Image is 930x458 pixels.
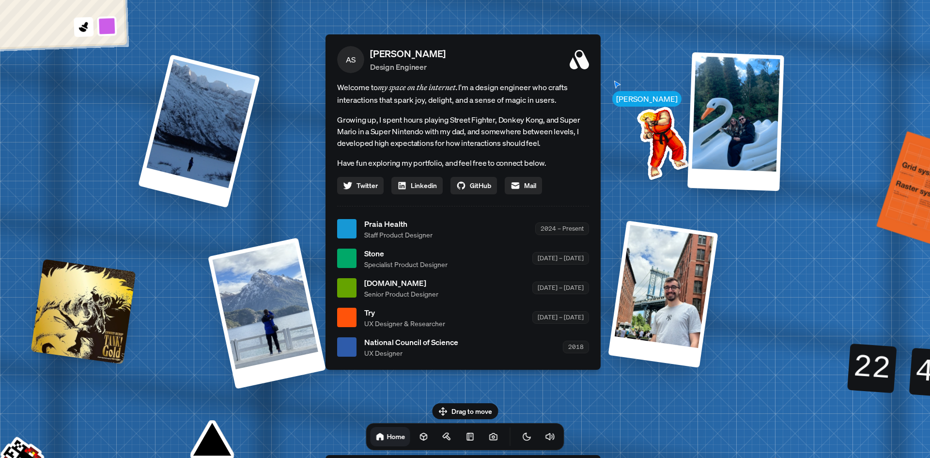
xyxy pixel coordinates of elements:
span: National Council of Science [364,336,458,348]
span: UX Designer & Researcher [364,318,445,329]
div: [DATE] – [DATE] [532,282,589,294]
span: UX Designer [364,348,458,358]
span: Try [364,307,445,318]
span: Linkedin [411,180,437,190]
em: my space on the internet. [378,82,458,92]
span: GitHub [470,180,491,190]
span: Stone [364,248,448,259]
a: GitHub [450,177,497,194]
a: Linkedin [391,177,443,194]
a: Twitter [337,177,384,194]
span: AS [337,46,364,73]
span: Senior Product Designer [364,289,438,299]
a: Home [371,427,410,446]
a: Mail [505,177,542,194]
img: Profile example [612,92,710,190]
div: 2024 – Present [535,222,589,235]
button: Toggle Theme [517,427,537,446]
p: Have fun exploring my portfolio, and feel free to connect below. [337,157,589,169]
button: Toggle Audio [541,427,560,446]
div: [DATE] – [DATE] [532,311,589,323]
div: [DATE] – [DATE] [532,252,589,264]
p: Design Engineer [370,61,446,73]
span: Twitter [356,180,378,190]
div: 2018 [563,341,589,353]
p: Growing up, I spent hours playing Street Fighter, Donkey Kong, and Super Mario in a Super Nintend... [337,114,589,149]
span: Specialist Product Designer [364,259,448,269]
span: Mail [524,180,536,190]
h1: Home [387,432,405,441]
p: [PERSON_NAME] [370,47,446,61]
span: Staff Product Designer [364,230,433,240]
span: [DOMAIN_NAME] [364,277,438,289]
span: Praia Health [364,218,433,230]
span: Welcome to I'm a design engineer who crafts interactions that spark joy, delight, and a sense of ... [337,81,589,106]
